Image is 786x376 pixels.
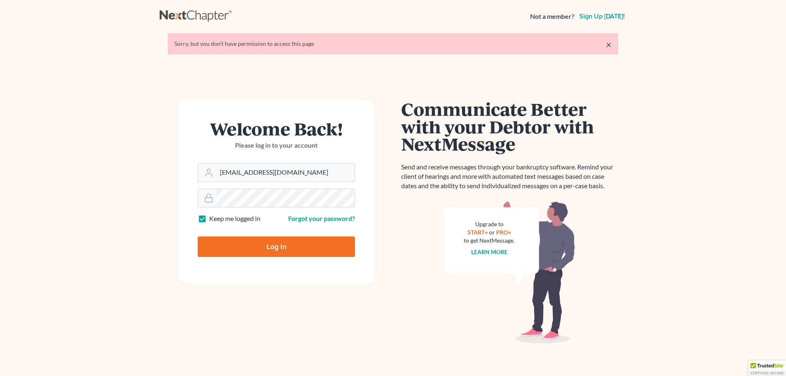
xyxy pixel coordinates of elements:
img: nextmessage_bg-59042aed3d76b12b5cd301f8e5b87938c9018125f34e5fa2b7a6b67550977c72.svg [444,200,575,344]
a: START+ [468,229,488,236]
label: Keep me logged in [209,214,260,223]
a: Forgot your password? [288,214,355,222]
a: Sign up [DATE]! [578,13,626,20]
h1: Welcome Back! [198,120,355,137]
strong: Not a member? [530,12,574,21]
h1: Communicate Better with your Debtor with NextMessage [401,100,618,153]
input: Email Address [217,164,355,182]
a: × [606,40,612,50]
a: Learn more [471,248,508,255]
div: Upgrade to [464,220,515,228]
p: Please log in to your account [198,141,355,150]
div: TrustedSite Certified [748,360,786,376]
p: Send and receive messages through your bankruptcy software. Remind your client of hearings and mo... [401,162,618,191]
div: Sorry, but you don't have permission to access this page [174,40,612,48]
a: PRO+ [496,229,511,236]
input: Log In [198,236,355,257]
div: to get NextMessage. [464,236,515,245]
span: or [489,229,495,236]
